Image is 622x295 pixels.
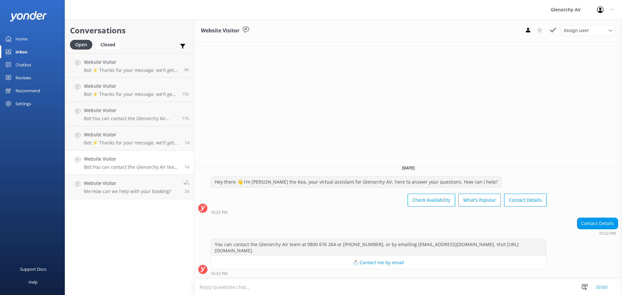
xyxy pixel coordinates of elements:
a: Closed [96,41,123,48]
span: [DATE] [398,165,419,171]
div: Home [16,32,28,45]
img: yonder-white-logo.png [10,11,47,22]
div: Inbox [16,45,28,58]
h4: Website Visitor [84,83,177,90]
button: What's Popular [458,194,501,207]
div: Hey there 👋 I'm [PERSON_NAME] the Kea, your virtual assistant for Glenorchy Air, here to answer y... [211,176,502,187]
h3: Website Visitor [201,27,239,35]
div: You can contact the Glenorchy Air team at 0800 676 264 or [PHONE_NUMBER], or by emailing [EMAIL_A... [211,239,546,256]
button: 📩 Contact me by email [211,256,546,269]
a: Website VisitorBot:⚡ Thanks for your message, we'll get back to you as soon as we can. You're als... [65,126,194,151]
h4: Website Visitor [84,131,180,138]
div: Chatbot [16,58,31,71]
button: Check Availability [408,194,455,207]
p: Me: How can we help with your booking? [84,188,171,194]
div: Aug 31 2025 10:22pm (UTC +12:00) Pacific/Auckland [211,210,547,214]
div: Open [70,40,92,50]
h4: Website Visitor [84,59,179,66]
div: Reviews [16,71,31,84]
div: Support Docs [20,263,46,276]
div: Closed [96,40,120,50]
a: Website VisitorBot:You can contact the Glenorchy Air team at 0800 676 264 or [PHONE_NUMBER], or b... [65,102,194,126]
a: Website VisitorMe:How can we help with your booking?2d [65,175,194,199]
strong: 10:22 PM [211,272,227,276]
span: Aug 31 2025 12:11pm (UTC +12:00) Pacific/Auckland [185,188,189,194]
h4: Website Visitor [84,155,180,163]
span: Sep 02 2025 12:28am (UTC +12:00) Pacific/Auckland [182,91,189,97]
p: Bot: ⚡ Thanks for your message, we'll get back to you as soon as we can. You're also welcome to k... [84,140,180,146]
div: Help [29,276,38,289]
h4: Website Visitor [84,180,171,187]
a: Website VisitorBot:⚡ Thanks for your message, we'll get back to you as soon as we can. You're als... [65,53,194,78]
span: Assign user [564,27,589,34]
div: Contact Details [577,218,618,229]
span: Sep 02 2025 06:30am (UTC +12:00) Pacific/Auckland [184,67,189,73]
a: Open [70,41,96,48]
p: Bot: ⚡ Thanks for your message, we'll get back to you as soon as we can. You're also welcome to k... [84,91,177,97]
p: Bot: ⚡ Thanks for your message, we'll get back to you as soon as we can. You're also welcome to k... [84,67,179,73]
div: Assign User [560,25,616,36]
a: Website VisitorBot:⚡ Thanks for your message, we'll get back to you as soon as we can. You're als... [65,78,194,102]
strong: 10:22 PM [211,210,227,214]
p: Bot: You can contact the Glenorchy Air team at 0800 676 264 or [PHONE_NUMBER], or by emailing [EM... [84,164,180,170]
h4: Website Visitor [84,107,177,114]
h2: Conversations [70,24,189,37]
div: Aug 31 2025 10:22pm (UTC +12:00) Pacific/Auckland [211,271,547,276]
div: Aug 31 2025 10:22pm (UTC +12:00) Pacific/Auckland [577,231,618,235]
button: Contact Details [504,194,547,207]
a: Website VisitorBot:You can contact the Glenorchy Air team at 0800 676 264 or [PHONE_NUMBER], or b... [65,151,194,175]
div: Recommend [16,84,40,97]
span: Sep 01 2025 01:02pm (UTC +12:00) Pacific/Auckland [185,140,189,145]
strong: 10:22 PM [599,232,616,235]
div: Settings [16,97,31,110]
span: Aug 31 2025 10:22pm (UTC +12:00) Pacific/Auckland [185,164,189,170]
span: Sep 01 2025 10:11pm (UTC +12:00) Pacific/Auckland [182,116,189,121]
p: Bot: You can contact the Glenorchy Air team at 0800 676 264 or [PHONE_NUMBER], or by emailing [EM... [84,116,177,121]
